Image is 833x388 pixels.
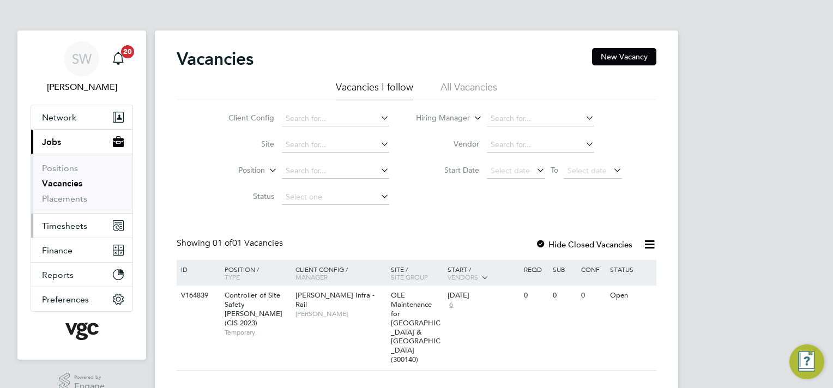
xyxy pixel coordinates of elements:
[31,81,133,94] span: Simon Woodcock
[521,260,550,278] div: Reqd
[521,286,550,306] div: 0
[578,286,607,306] div: 0
[177,48,253,70] h2: Vacancies
[417,165,479,175] label: Start Date
[293,260,388,286] div: Client Config /
[42,270,74,280] span: Reports
[225,290,282,328] span: Controller of Site Safety [PERSON_NAME] (CIS 2023)
[282,190,389,205] input: Select one
[789,344,824,379] button: Engage Resource Center
[31,214,132,238] button: Timesheets
[282,111,389,126] input: Search for...
[336,81,413,100] li: Vacancies I follow
[607,286,655,306] div: Open
[42,137,61,147] span: Jobs
[178,286,216,306] div: V164839
[31,105,132,129] button: Network
[550,286,578,306] div: 0
[31,287,132,311] button: Preferences
[42,163,78,173] a: Positions
[17,31,146,360] nav: Main navigation
[42,112,76,123] span: Network
[417,139,479,149] label: Vendor
[295,310,385,318] span: [PERSON_NAME]
[547,163,562,177] span: To
[74,373,105,382] span: Powered by
[31,41,133,94] a: SW[PERSON_NAME]
[42,178,82,189] a: Vacancies
[107,41,129,76] a: 20
[448,272,478,281] span: Vendors
[42,245,73,256] span: Finance
[568,166,607,175] span: Select date
[202,165,265,176] label: Position
[535,239,632,250] label: Hide Closed Vacancies
[178,260,216,278] div: ID
[213,238,283,248] span: 01 Vacancies
[448,300,455,310] span: 6
[177,238,285,249] div: Showing
[391,290,440,364] span: OLE Maintenance for [GEOGRAPHIC_DATA] & [GEOGRAPHIC_DATA] (300140)
[213,238,232,248] span: 01 of
[121,45,134,58] span: 20
[282,163,389,179] input: Search for...
[578,260,607,278] div: Conf
[42,221,87,231] span: Timesheets
[295,290,375,309] span: [PERSON_NAME] Infra - Rail
[216,260,293,286] div: Position /
[31,323,133,340] a: Go to home page
[445,260,521,287] div: Start /
[295,272,328,281] span: Manager
[225,272,240,281] span: Type
[440,81,497,100] li: All Vacancies
[448,291,518,300] div: [DATE]
[388,260,445,286] div: Site /
[225,328,290,337] span: Temporary
[72,52,92,66] span: SW
[212,191,274,201] label: Status
[31,238,132,262] button: Finance
[592,48,656,65] button: New Vacancy
[550,260,578,278] div: Sub
[212,139,274,149] label: Site
[487,137,594,153] input: Search for...
[65,323,99,340] img: vgcgroup-logo-retina.png
[42,193,87,204] a: Placements
[282,137,389,153] input: Search for...
[212,113,274,123] label: Client Config
[607,260,655,278] div: Status
[31,154,132,213] div: Jobs
[407,113,470,124] label: Hiring Manager
[31,130,132,154] button: Jobs
[31,263,132,287] button: Reports
[391,272,428,281] span: Site Group
[42,294,89,305] span: Preferences
[491,166,530,175] span: Select date
[487,111,594,126] input: Search for...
